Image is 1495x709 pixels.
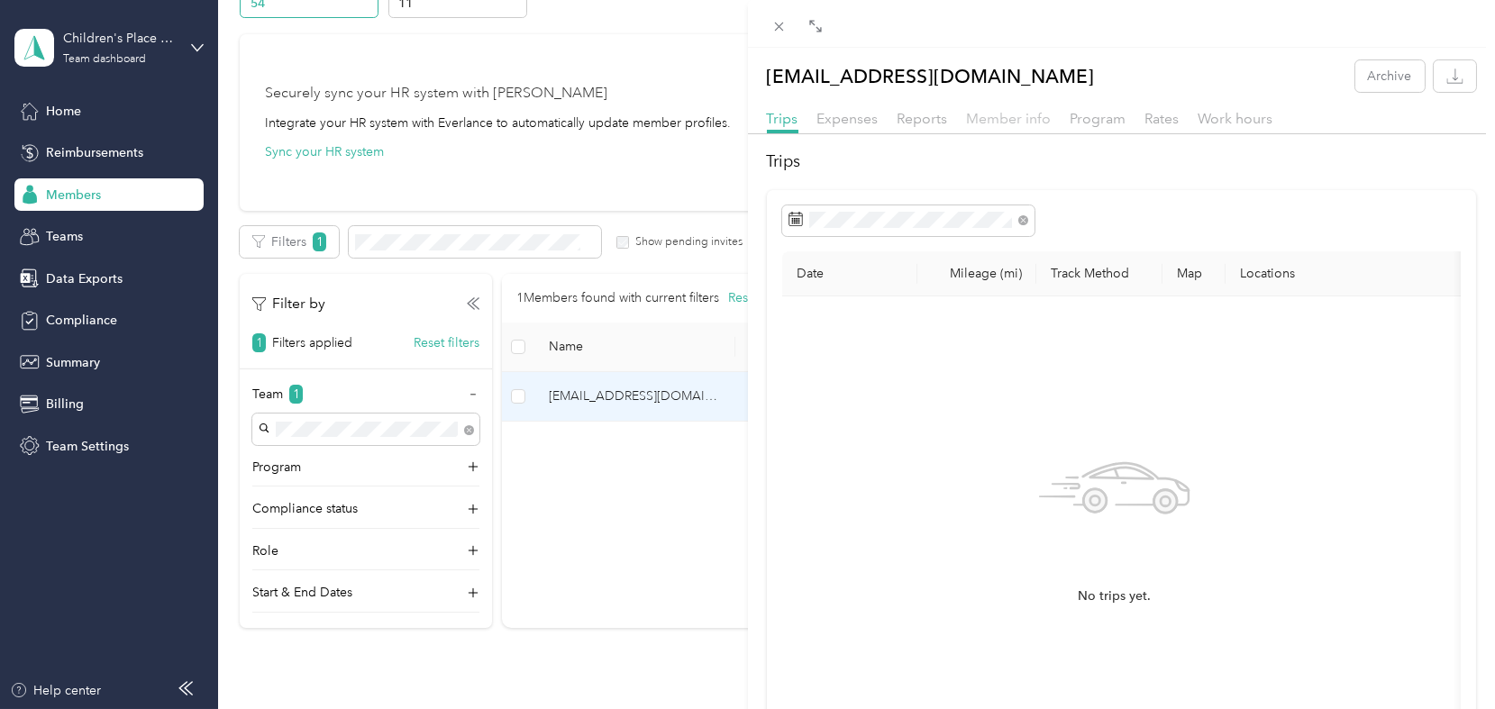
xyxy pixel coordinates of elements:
button: Archive [1355,60,1425,92]
p: [EMAIL_ADDRESS][DOMAIN_NAME] [767,60,1095,92]
span: No trips yet. [1079,586,1152,606]
th: Date [782,251,917,296]
th: Map [1162,251,1226,296]
span: Member info [967,110,1052,127]
span: Program [1071,110,1126,127]
span: Reports [898,110,948,127]
span: Work hours [1199,110,1273,127]
th: Track Method [1036,251,1162,296]
span: Rates [1145,110,1180,127]
h2: Trips [767,150,1477,174]
span: Trips [767,110,798,127]
iframe: Everlance-gr Chat Button Frame [1394,608,1495,709]
th: Mileage (mi) [917,251,1036,296]
span: Expenses [817,110,879,127]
